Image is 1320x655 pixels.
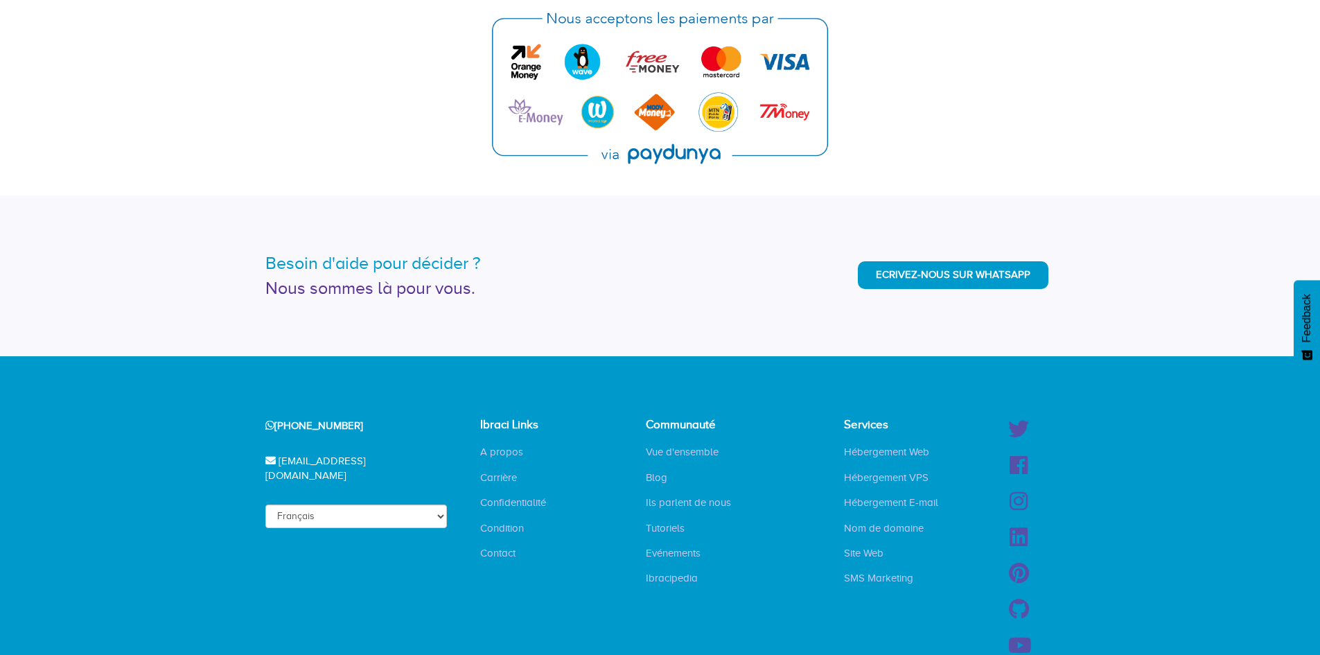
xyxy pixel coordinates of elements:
h4: Services [844,419,949,432]
a: Ibracipedia [635,571,708,585]
a: Site Web [834,546,894,560]
div: Nous sommes là pour vous. [265,276,650,301]
a: SMS Marketing [834,571,924,585]
example-component: Besoin d'aide pour décider ? [265,254,481,272]
a: A propos [470,445,534,459]
h4: Communauté [646,419,741,432]
a: Confidentialité [470,496,556,509]
iframe: Drift Widget Chat Window [1035,442,1312,594]
div: [PHONE_NUMBER] [248,408,448,444]
a: Contact [470,546,526,560]
a: Ils parlent de nous [635,496,741,509]
a: Evénements [635,546,711,560]
button: Feedback - Afficher l’enquête [1294,280,1320,374]
a: Carrière [470,471,527,484]
a: Hébergement VPS [834,471,939,484]
a: Vue d'ensemble [635,445,729,459]
a: Tutoriels [635,521,695,535]
a: Condition [470,521,534,535]
h4: Ibraci Links [480,419,570,432]
div: [EMAIL_ADDRESS][DOMAIN_NAME] [248,444,448,494]
a: Hébergement Web [834,445,940,459]
span: Feedback [1301,294,1313,342]
a: Hébergement E-mail [834,496,949,509]
a: Blog [635,471,678,484]
a: Nom de domaine [834,521,934,535]
iframe: Drift Widget Chat Controller [1251,586,1303,638]
a: Ecrivez-nous sur WhatsApp [858,261,1048,288]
